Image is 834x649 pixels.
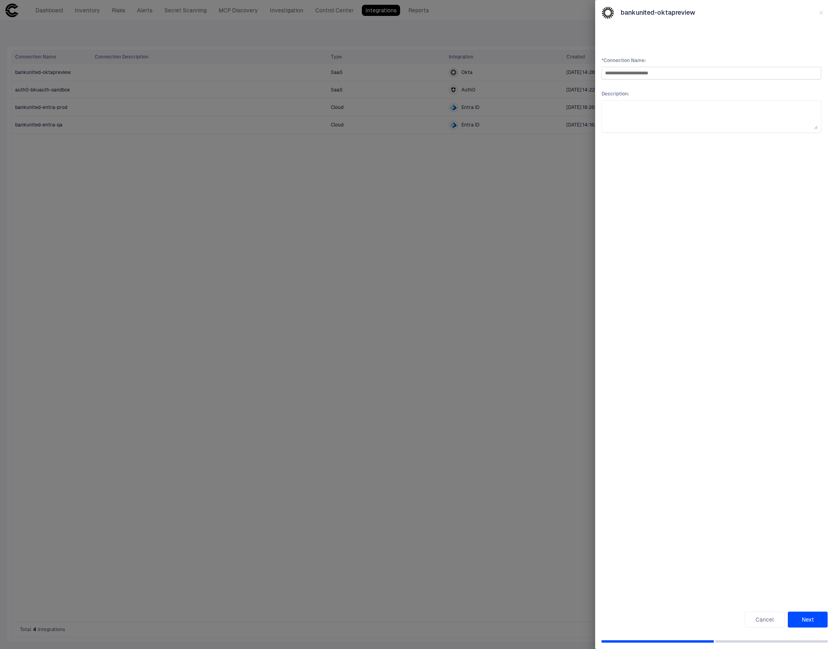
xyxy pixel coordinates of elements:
[602,6,614,19] div: Okta
[621,9,695,17] span: bankunited-oktapreview
[602,91,821,97] span: Description :
[745,612,785,628] button: Cancel
[788,612,828,628] button: Next
[602,57,821,64] span: Connection Name :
